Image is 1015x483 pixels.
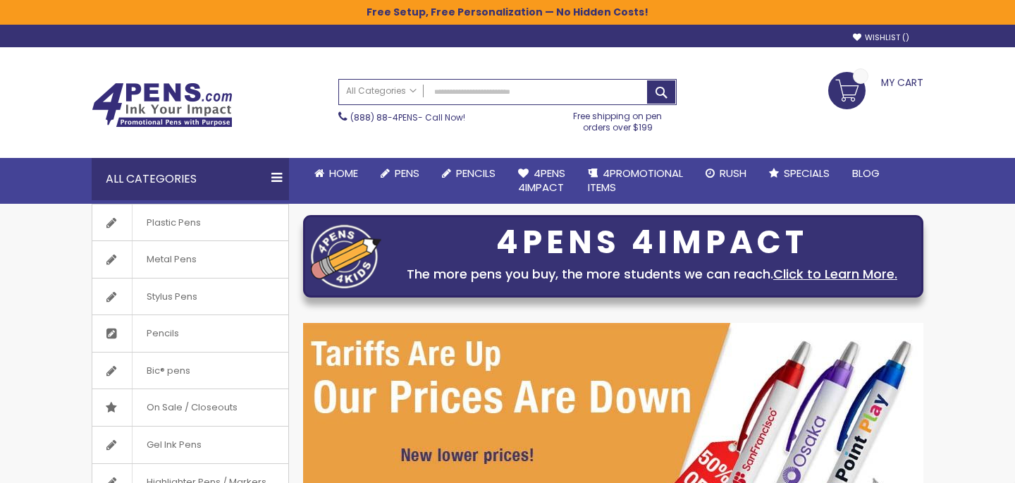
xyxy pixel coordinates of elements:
a: All Categories [339,80,424,103]
span: Stylus Pens [132,279,211,315]
a: Specials [758,158,841,189]
span: Gel Ink Pens [132,427,216,463]
a: On Sale / Closeouts [92,389,288,426]
span: Pencils [456,166,496,181]
img: 4Pens Custom Pens and Promotional Products [92,82,233,128]
span: Home [329,166,358,181]
a: Bic® pens [92,353,288,389]
div: Free shipping on pen orders over $199 [559,105,677,133]
span: Specials [784,166,830,181]
a: Pencils [92,315,288,352]
span: Pencils [132,315,193,352]
div: The more pens you buy, the more students we can reach. [388,264,916,284]
span: Rush [720,166,746,181]
img: four_pen_logo.png [311,224,381,288]
span: 4PROMOTIONAL ITEMS [588,166,683,195]
div: All Categories [92,158,289,200]
a: Metal Pens [92,241,288,278]
a: Rush [694,158,758,189]
span: All Categories [346,85,417,97]
a: Pencils [431,158,507,189]
div: 4PENS 4IMPACT [388,228,916,257]
span: Bic® pens [132,353,204,389]
a: Plastic Pens [92,204,288,241]
a: 4Pens4impact [507,158,577,204]
span: On Sale / Closeouts [132,389,252,426]
span: Plastic Pens [132,204,215,241]
span: - Call Now! [350,111,465,123]
a: Wishlist [853,32,909,43]
a: 4PROMOTIONALITEMS [577,158,694,204]
a: Stylus Pens [92,279,288,315]
a: (888) 88-4PENS [350,111,418,123]
span: Metal Pens [132,241,211,278]
a: Blog [841,158,891,189]
span: 4Pens 4impact [518,166,565,195]
a: Gel Ink Pens [92,427,288,463]
a: Pens [369,158,431,189]
span: Blog [852,166,880,181]
a: Home [303,158,369,189]
span: Pens [395,166,419,181]
a: Click to Learn More. [773,265,897,283]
